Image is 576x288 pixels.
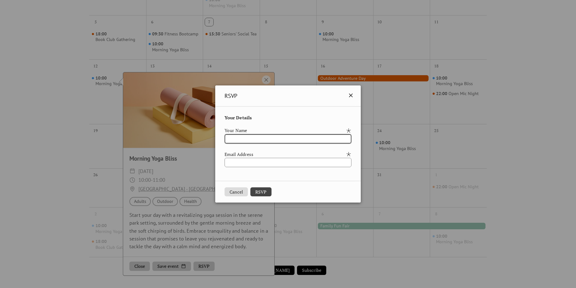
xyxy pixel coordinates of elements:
div: Your Name [225,127,344,134]
span: Your Details [225,114,252,121]
button: RSVP [250,187,272,197]
span: RSVP [225,92,237,100]
button: Cancel [225,187,248,197]
div: Email Address [225,151,344,158]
